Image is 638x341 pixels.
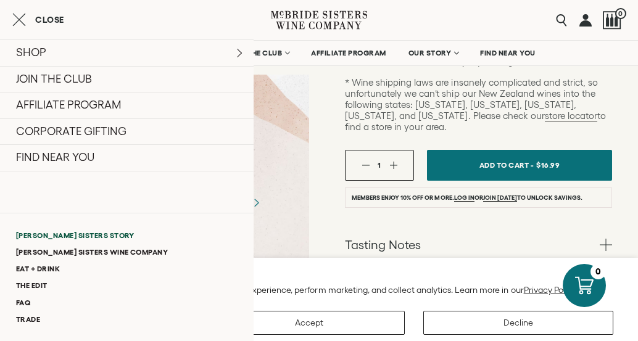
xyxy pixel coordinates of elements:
h2: We value your privacy [19,269,619,279]
span: FIND NEAR YOU [480,49,536,57]
li: Members enjoy 10% off or more. or to unlock savings. [345,187,612,208]
a: Log in [454,194,474,202]
button: Accept [214,311,404,335]
a: FIND NEAR YOU [472,41,544,65]
a: JOIN THE CLUB [222,41,297,65]
button: Decline [423,311,613,335]
a: AFFILIATE PROGRAM [303,41,394,65]
span: Close [35,15,64,24]
button: Next [240,187,272,219]
span: Add To Cart - [479,156,534,174]
span: 1 [378,161,381,169]
a: Privacy Policy. [524,285,578,295]
span: $16.99 [536,156,560,174]
a: join [DATE] [483,194,517,202]
span: 0 [615,8,626,19]
span: AFFILIATE PROGRAM [311,49,386,57]
a: OUR STORY [400,41,466,65]
div: 0 [590,264,606,279]
span: JOIN THE CLUB [230,49,283,57]
button: Add To Cart - $16.99 [427,150,612,181]
a: store locator [545,110,597,121]
p: * Wine shipping laws are insanely complicated and strict, so unfortunately we can’t ship our New ... [345,77,612,133]
span: OUR STORY [408,49,452,57]
p: We use cookies and other technologies to personalize your experience, perform marketing, and coll... [19,284,619,295]
a: Tasting Notes [345,226,612,262]
button: Close cart [12,12,64,27]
